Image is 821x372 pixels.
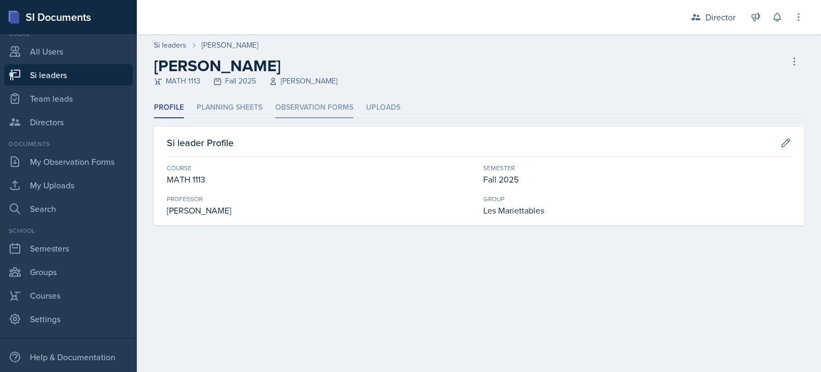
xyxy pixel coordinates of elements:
a: Si leaders [4,64,133,86]
a: Directors [4,111,133,133]
a: Team leads [4,88,133,109]
a: Groups [4,261,133,283]
div: Fall 2025 [483,173,791,186]
li: Profile [154,97,184,118]
li: Observation Forms [275,97,353,118]
a: Courses [4,285,133,306]
div: Help & Documentation [4,346,133,368]
div: Director [706,11,735,24]
div: [PERSON_NAME] [167,204,475,217]
h2: [PERSON_NAME] [154,56,337,75]
h3: Si leader Profile [167,135,234,150]
div: MATH 1113 Fall 2025 [PERSON_NAME] [154,75,337,87]
a: Search [4,198,133,219]
div: Professor [167,194,475,204]
div: Course [167,163,475,173]
a: All Users [4,41,133,62]
a: My Uploads [4,174,133,196]
div: Semester [483,163,791,173]
li: Planning Sheets [197,97,262,118]
li: Uploads [366,97,400,118]
div: Les Mariettables [483,204,791,217]
div: Group [483,194,791,204]
div: School [4,226,133,236]
a: Semesters [4,238,133,259]
a: Si leaders [154,40,187,51]
a: My Observation Forms [4,151,133,172]
div: [PERSON_NAME] [202,40,258,51]
a: Settings [4,308,133,330]
div: Documents [4,139,133,149]
div: MATH 1113 [167,173,475,186]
